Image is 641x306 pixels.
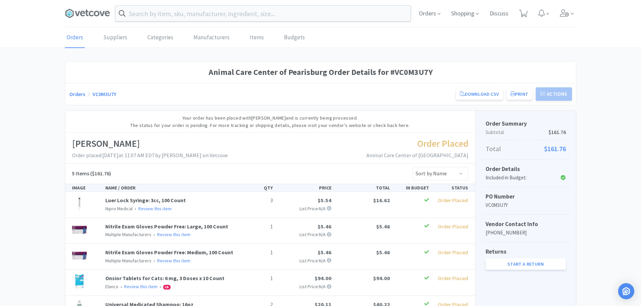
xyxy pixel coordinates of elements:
span: • [152,258,156,264]
a: Review this item [157,258,190,264]
h1: Animal Care Center of Pearisburg Order Details for #VC0M3U7Y [69,66,572,79]
span: CB [164,285,170,289]
a: Orders [69,91,85,97]
a: Start a Return [486,258,566,270]
span: • [152,231,156,237]
p: 1 [239,248,273,257]
p: Total [486,143,566,154]
p: Subtotal [486,128,566,136]
h5: Vendor Contact Info [486,220,566,229]
span: Order Placed [438,249,468,256]
div: IN BUDGET [393,184,432,191]
img: 60d789c74ed74bba9d30b5dc32378ac5_55347.jpeg [72,274,87,289]
a: Suppliers [102,28,129,48]
a: Nitrile Exam Gloves Powder Free: Medium, 100 Count [105,249,233,256]
p: 1 [239,222,273,231]
span: Order Placed [417,137,468,149]
span: $161.76 [544,143,566,154]
div: NAME / ORDER [103,184,237,191]
p: List Price: N/A [278,257,331,264]
span: $5.54 [318,197,331,204]
span: 5 Items [72,170,89,177]
div: QTY [237,184,276,191]
input: Search by item, sku, manufacturer, ingredient, size... [115,6,411,21]
span: $161.76 [548,128,566,136]
span: $94.00 [315,275,331,281]
span: $5.46 [376,249,390,256]
span: • [158,283,162,290]
span: Nipro Medical [105,206,133,212]
button: Print [506,88,532,100]
p: Order placed: [DATE] at 11:07 AM EDT by [PERSON_NAME] on Vetcove [72,151,228,160]
div: Open Intercom Messenger [618,283,634,299]
a: Onsior Tablets for Cats: 6 mg, 3 Doses x 10 Count [105,275,224,281]
span: $16.62 [373,197,390,204]
img: b32b1807f23d4484ba6e437b2bfe09ae_471977.jpeg [72,222,87,237]
p: List Price: N/A [278,205,331,212]
a: Manufacturers [192,28,231,48]
a: Items [248,28,265,48]
img: c9d9a2656ed04197a1c67d9dbcbe0182_471982.jpeg [72,248,87,263]
a: Categories [146,28,175,48]
h5: Returns [486,247,566,256]
a: Discuss [487,11,511,17]
span: $5.46 [318,249,331,256]
span: • [119,283,123,290]
span: • [134,206,137,212]
a: Budgets [282,28,307,48]
div: Included in Budget: [486,174,539,182]
h1: [PERSON_NAME] [72,136,228,151]
img: 96b03b96f0054bf1a8bd7a0fc57fa594_465193.jpeg [72,196,87,211]
span: Multiple Manufacturers [105,258,151,264]
h5: ($161.76) [72,169,111,178]
p: 3 [239,196,273,205]
span: Order Placed [438,275,468,281]
div: Your order has been placed with [PERSON_NAME] and is currently being processed. The status for yo... [65,111,475,133]
a: Nitrile Exam Gloves Powder Free: Large, 100 Count [105,223,228,230]
p: [PHONE_NUMBER] [486,229,566,237]
a: Luer Lock Syringe: 3cc, 100 Count [105,197,186,204]
span: $5.46 [376,223,390,230]
a: Download CSV [456,88,503,100]
h5: Order Details [486,165,566,174]
div: PRICE [276,184,334,191]
a: Review this item [157,231,190,237]
span: $94.00 [373,275,390,281]
span: $5.46 [318,223,331,230]
a: Review this item [138,206,172,212]
p: Animal Care Center of [GEOGRAPHIC_DATA] [366,151,468,160]
a: VC0M3U7Y [93,91,116,97]
div: STATUS [432,184,471,191]
span: Elanco [105,283,118,290]
div: TOTAL [334,184,393,191]
p: List Price: N/A [278,283,331,290]
h5: Order Summary [486,119,566,128]
a: Orders [65,28,85,48]
div: IMAGE [69,184,103,191]
span: Order Placed [438,223,468,230]
p: List Price: N/A [278,231,331,238]
h5: PO Number [486,192,566,201]
p: 1 [239,274,273,283]
a: Review this item [124,283,157,290]
span: Multiple Manufacturers [105,231,151,237]
span: Order Placed [438,197,468,204]
p: VC0M3U7Y [486,201,566,209]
